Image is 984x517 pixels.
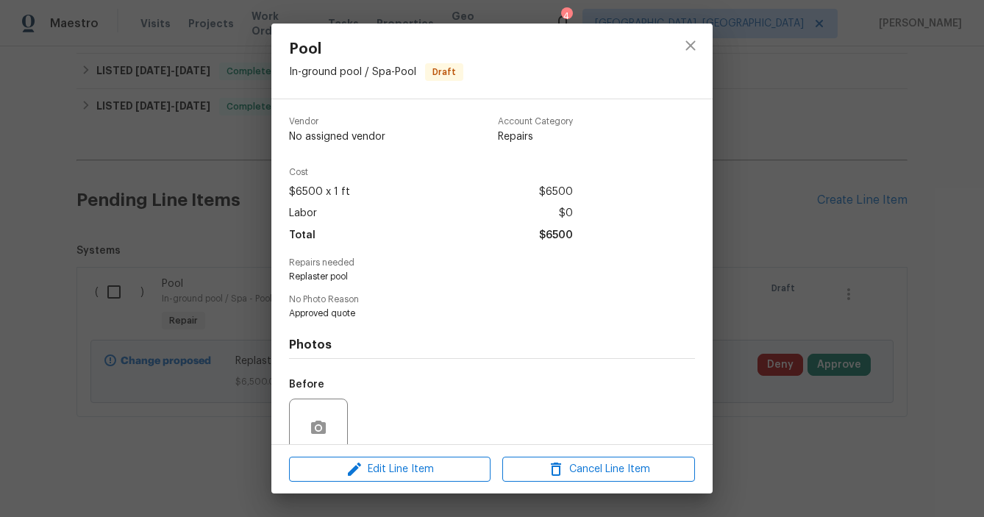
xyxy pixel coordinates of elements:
span: $6500 [539,225,573,246]
span: Pool [289,41,463,57]
h4: Photos [289,338,695,352]
span: $6500 x 1 ft [289,182,350,203]
span: Replaster pool [289,271,655,283]
span: Labor [289,203,317,224]
span: Total [289,225,315,246]
span: Cancel Line Item [507,460,691,479]
div: 4 [561,9,571,24]
span: Repairs [498,129,573,144]
span: Cost [289,168,573,177]
span: Vendor [289,117,385,126]
h5: Before [289,379,324,390]
span: In-ground pool / Spa - Pool [289,67,416,77]
span: $0 [559,203,573,224]
button: Cancel Line Item [502,457,695,482]
button: close [673,28,708,63]
button: Edit Line Item [289,457,491,482]
span: No assigned vendor [289,129,385,144]
span: Edit Line Item [293,460,486,479]
span: No Photo Reason [289,295,695,304]
span: Draft [427,65,462,79]
span: Account Category [498,117,573,126]
span: Repairs needed [289,258,695,268]
span: $6500 [539,182,573,203]
span: Approved quote [289,307,655,320]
